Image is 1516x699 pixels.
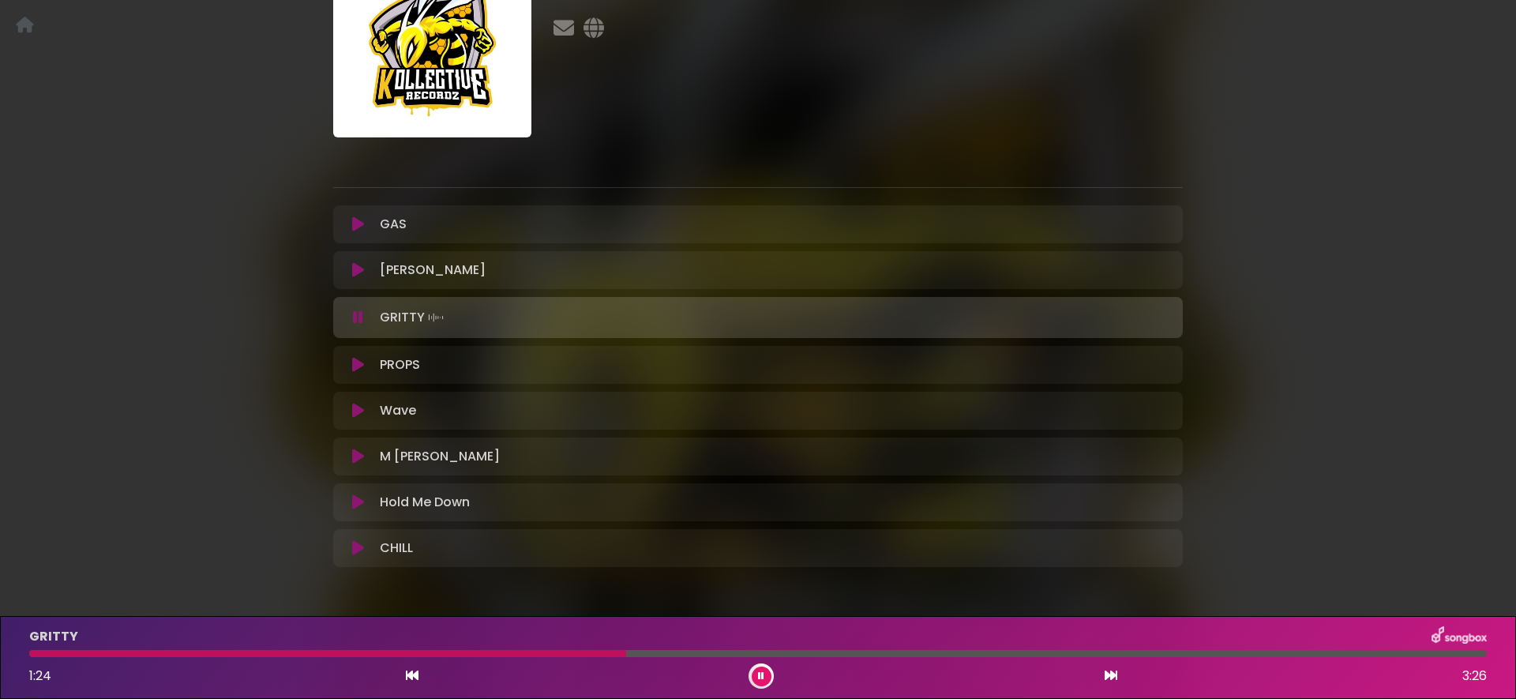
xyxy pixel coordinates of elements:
p: CHILL [380,539,413,558]
p: Hold Me Down [380,493,470,512]
p: GRITTY [29,627,78,646]
img: waveform4.gif [425,306,447,329]
img: songbox-logo-white.png [1432,626,1487,647]
p: [PERSON_NAME] [380,261,486,280]
p: PROPS [380,355,420,374]
p: Wave [380,401,416,420]
p: GAS [380,215,407,234]
p: M [PERSON_NAME] [380,447,500,466]
p: GRITTY [380,306,447,329]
